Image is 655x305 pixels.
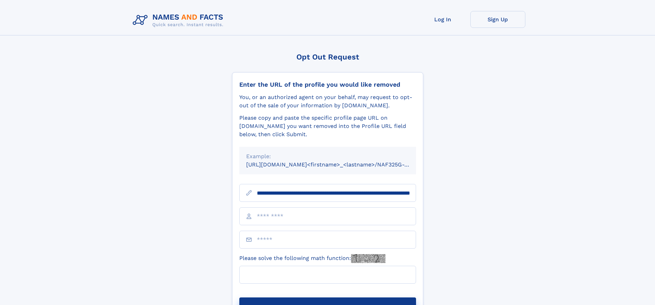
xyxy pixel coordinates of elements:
[415,11,470,28] a: Log In
[239,254,385,263] label: Please solve the following math function:
[246,152,409,161] div: Example:
[239,93,416,110] div: You, or an authorized agent on your behalf, may request to opt-out of the sale of your informatio...
[246,161,429,168] small: [URL][DOMAIN_NAME]<firstname>_<lastname>/NAF325G-xxxxxxxx
[232,53,423,61] div: Opt Out Request
[239,114,416,139] div: Please copy and paste the specific profile page URL on [DOMAIN_NAME] you want removed into the Pr...
[130,11,229,30] img: Logo Names and Facts
[470,11,525,28] a: Sign Up
[239,81,416,88] div: Enter the URL of the profile you would like removed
